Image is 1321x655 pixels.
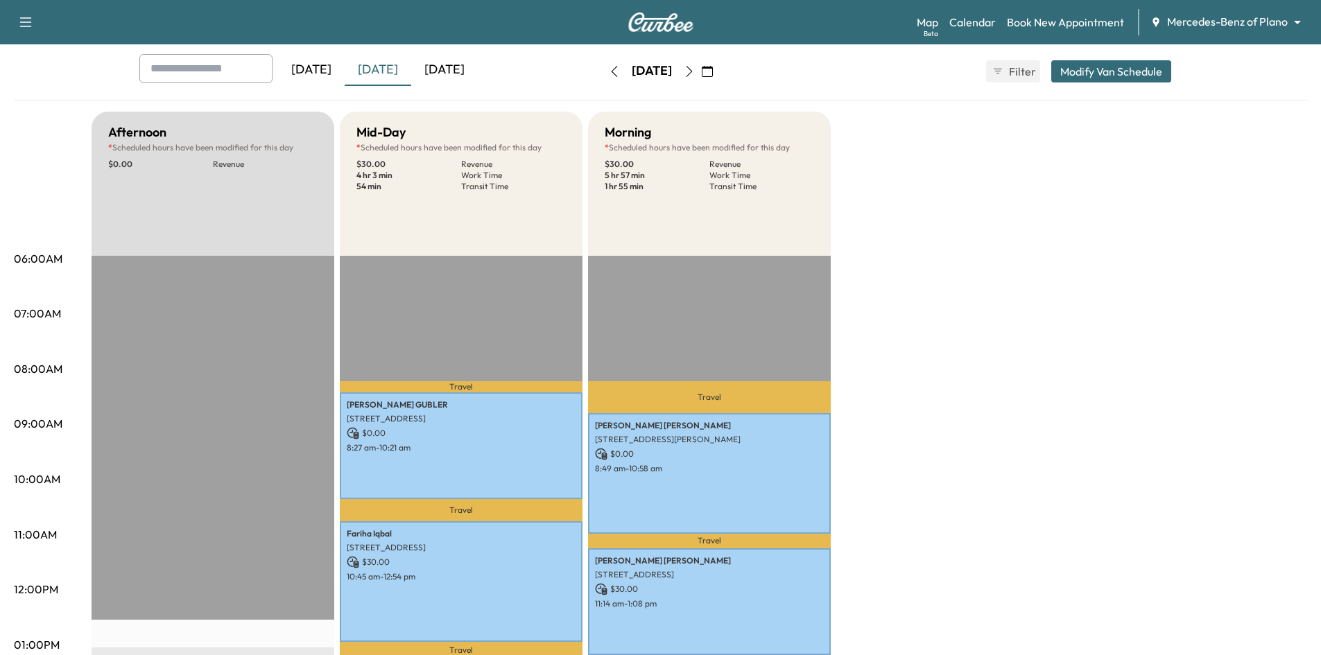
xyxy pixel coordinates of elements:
[917,14,938,30] a: MapBeta
[595,583,824,595] p: $ 30.00
[605,142,814,153] p: Scheduled hours have been modified for this day
[213,159,318,170] p: Revenue
[595,598,824,609] p: 11:14 am - 1:08 pm
[595,420,824,431] p: [PERSON_NAME] [PERSON_NAME]
[1009,63,1034,80] span: Filter
[709,170,814,181] p: Work Time
[14,636,60,653] p: 01:00PM
[14,526,57,543] p: 11:00AM
[709,159,814,170] p: Revenue
[605,159,709,170] p: $ 30.00
[588,381,831,413] p: Travel
[347,442,576,453] p: 8:27 am - 10:21 am
[347,399,576,410] p: [PERSON_NAME] GUBLER
[461,181,566,192] p: Transit Time
[595,448,824,460] p: $ 0.00
[986,60,1040,82] button: Filter
[709,181,814,192] p: Transit Time
[632,62,672,80] div: [DATE]
[595,434,824,445] p: [STREET_ADDRESS][PERSON_NAME]
[14,415,62,432] p: 09:00AM
[108,123,166,142] h5: Afternoon
[588,534,831,549] p: Travel
[340,499,582,521] p: Travel
[347,413,576,424] p: [STREET_ADDRESS]
[356,181,461,192] p: 54 min
[356,142,566,153] p: Scheduled hours have been modified for this day
[108,142,318,153] p: Scheduled hours have been modified for this day
[356,159,461,170] p: $ 30.00
[411,54,478,86] div: [DATE]
[595,555,824,566] p: [PERSON_NAME] [PERSON_NAME]
[605,123,651,142] h5: Morning
[14,581,58,597] p: 12:00PM
[347,427,576,439] p: $ 0.00
[595,463,824,474] p: 8:49 am - 10:58 am
[356,123,406,142] h5: Mid-Day
[14,305,61,322] p: 07:00AM
[1167,14,1288,30] span: Mercedes-Benz of Plano
[347,542,576,553] p: [STREET_ADDRESS]
[461,170,566,181] p: Work Time
[347,556,576,568] p: $ 30.00
[14,360,62,377] p: 08:00AM
[924,28,938,39] div: Beta
[14,250,62,267] p: 06:00AM
[595,569,824,580] p: [STREET_ADDRESS]
[628,12,694,32] img: Curbee Logo
[108,159,213,170] p: $ 0.00
[345,54,411,86] div: [DATE]
[356,170,461,181] p: 4 hr 3 min
[347,571,576,582] p: 10:45 am - 12:54 pm
[340,381,582,392] p: Travel
[1051,60,1171,82] button: Modify Van Schedule
[278,54,345,86] div: [DATE]
[949,14,996,30] a: Calendar
[605,181,709,192] p: 1 hr 55 min
[605,170,709,181] p: 5 hr 57 min
[1007,14,1124,30] a: Book New Appointment
[14,471,60,487] p: 10:00AM
[347,528,576,539] p: Fariha Iqbal
[461,159,566,170] p: Revenue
